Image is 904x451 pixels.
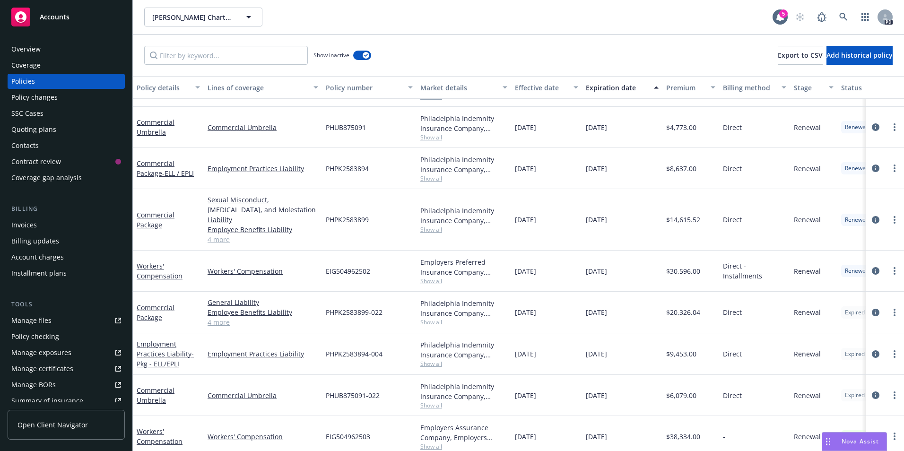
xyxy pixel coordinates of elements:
a: more [889,163,900,174]
span: Expired [845,308,865,317]
span: [DATE] [515,307,536,317]
a: Commercial Umbrella [208,122,318,132]
span: Renewed [845,164,869,173]
a: Workers' Compensation [208,432,318,442]
a: Report a Bug [812,8,831,26]
a: General Liability [208,297,318,307]
span: $6,079.00 [666,390,696,400]
div: 5 [779,9,788,18]
div: Policy details [137,83,190,93]
div: Policy changes [11,90,58,105]
span: Show all [420,133,507,141]
span: Show all [420,442,507,451]
div: Coverage [11,58,41,73]
span: PHUB875091 [326,122,366,132]
div: Manage exposures [11,345,71,360]
a: Manage files [8,313,125,328]
span: [DATE] [515,164,536,173]
div: Status [841,83,899,93]
span: Direct [723,390,742,400]
span: Renewed [845,267,869,275]
span: [DATE] [515,215,536,225]
span: $30,596.00 [666,266,700,276]
span: Renewed [845,123,869,131]
span: Manage exposures [8,345,125,360]
button: Expiration date [582,76,662,99]
a: circleInformation [870,307,881,318]
span: [DATE] [586,307,607,317]
div: Billing method [723,83,776,93]
a: Coverage gap analysis [8,170,125,185]
a: Commercial Umbrella [137,118,174,137]
a: circleInformation [870,348,881,360]
div: Effective date [515,83,568,93]
div: Account charges [11,250,64,265]
button: Stage [790,76,837,99]
a: Commercial Umbrella [208,390,318,400]
span: [DATE] [515,122,536,132]
span: PHPK2583894 [326,164,369,173]
a: more [889,214,900,225]
span: Show inactive [313,51,349,59]
span: Renewal [794,164,821,173]
a: 4 more [208,317,318,327]
a: Workers' Compensation [208,266,318,276]
span: PHPK2583899 [326,215,369,225]
div: SSC Cases [11,106,43,121]
span: Add historical policy [826,51,893,60]
a: Workers' Compensation [137,427,183,446]
span: Renewal [794,349,821,359]
a: circleInformation [870,390,881,401]
div: Drag to move [822,433,834,451]
div: Manage certificates [11,361,73,376]
div: Billing updates [11,234,59,249]
div: Tools [8,300,125,309]
span: Show all [420,225,507,234]
span: $9,453.00 [666,349,696,359]
span: [DATE] [515,349,536,359]
div: Lines of coverage [208,83,308,93]
span: PHPK2583894-004 [326,349,382,359]
a: circleInformation [870,265,881,277]
a: more [889,390,900,401]
a: more [889,348,900,360]
a: Employment Practices Liability [137,339,194,368]
div: Market details [420,83,497,93]
div: Contract review [11,154,61,169]
div: Billing [8,204,125,214]
div: Employers Preferred Insurance Company, Employers Insurance Group [420,257,507,277]
div: Overview [11,42,41,57]
span: Renewal [794,215,821,225]
a: circleInformation [870,431,881,442]
button: Effective date [511,76,582,99]
a: more [889,307,900,318]
a: Installment plans [8,266,125,281]
div: Manage BORs [11,377,56,392]
span: Renewal [794,307,821,317]
div: Manage files [11,313,52,328]
span: PHPK2583899-022 [326,307,382,317]
div: Coverage gap analysis [11,170,82,185]
div: Philadelphia Indemnity Insurance Company, [GEOGRAPHIC_DATA] Insurance Companies [420,113,507,133]
span: Show all [420,401,507,409]
span: $20,326.04 [666,307,700,317]
span: $38,334.00 [666,432,700,442]
a: Start snowing [791,8,809,26]
input: Filter by keyword... [144,46,308,65]
button: Export to CSV [778,46,823,65]
a: Commercial Umbrella [137,386,174,405]
span: [DATE] [515,432,536,442]
span: Renewal [794,390,821,400]
button: Lines of coverage [204,76,322,99]
span: - ELL / EPLI [162,169,194,178]
span: Expired [845,391,865,399]
div: Philadelphia Indemnity Insurance Company, [GEOGRAPHIC_DATA] Insurance Companies [420,155,507,174]
div: Summary of insurance [11,393,83,408]
a: Overview [8,42,125,57]
a: Sexual Misconduct, [MEDICAL_DATA], and Molestation Liability [208,195,318,225]
div: Quoting plans [11,122,56,137]
button: [PERSON_NAME] Charter School [144,8,262,26]
span: [DATE] [586,215,607,225]
div: Expiration date [586,83,648,93]
span: Direct - Installments [723,261,786,281]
